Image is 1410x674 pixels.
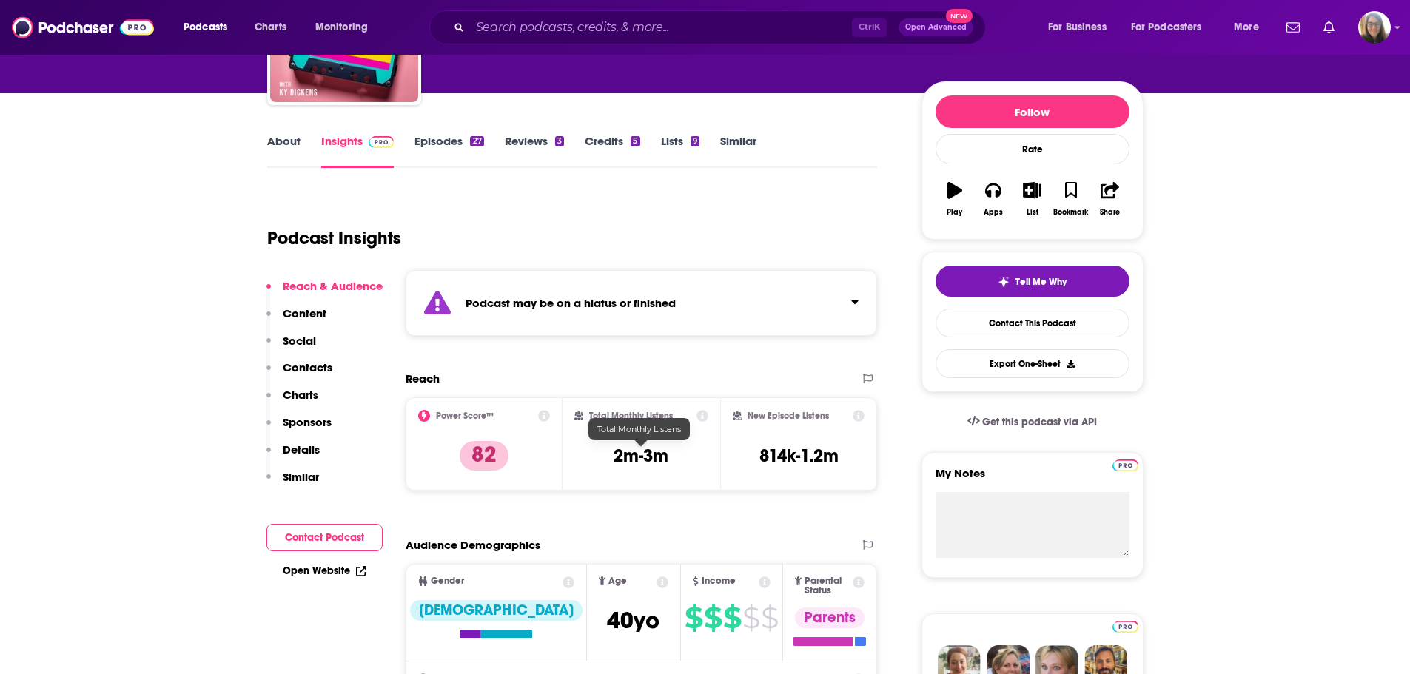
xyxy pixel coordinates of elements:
[266,442,320,470] button: Details
[266,415,332,442] button: Sponsors
[283,279,383,293] p: Reach & Audience
[266,470,319,497] button: Similar
[431,576,464,586] span: Gender
[283,565,366,577] a: Open Website
[742,606,759,630] span: $
[1234,17,1259,38] span: More
[936,172,974,226] button: Play
[321,134,395,168] a: InsightsPodchaser Pro
[614,445,668,467] h3: 2m-3m
[1048,17,1107,38] span: For Business
[631,136,639,146] div: 5
[266,306,326,334] button: Content
[982,416,1097,428] span: Get this podcast via API
[283,442,320,456] p: Details
[267,227,401,249] h1: Podcast Insights
[414,134,483,168] a: Episodes27
[795,607,865,628] div: Parents
[245,16,295,39] a: Charts
[255,17,286,38] span: Charts
[1038,16,1125,39] button: open menu
[283,306,326,320] p: Content
[585,134,639,168] a: Credits5
[555,136,564,146] div: 3
[406,538,540,552] h2: Audience Demographics
[470,16,852,39] input: Search podcasts, credits, & more...
[1358,11,1391,44] button: Show profile menu
[283,388,318,402] p: Charts
[936,266,1129,297] button: tell me why sparkleTell Me Why
[283,334,316,348] p: Social
[597,424,681,434] span: Total Monthly Listens
[589,411,673,421] h2: Total Monthly Listens
[685,606,702,630] span: $
[12,13,154,41] img: Podchaser - Follow, Share and Rate Podcasts
[267,134,301,168] a: About
[936,349,1129,378] button: Export One-Sheet
[466,296,676,310] strong: Podcast may be on a hiatus or finished
[283,470,319,484] p: Similar
[761,606,778,630] span: $
[805,576,850,596] span: Parental Status
[936,309,1129,337] a: Contact This Podcast
[852,18,887,37] span: Ctrl K
[608,576,627,586] span: Age
[436,411,494,421] h2: Power Score™
[1223,16,1278,39] button: open menu
[936,134,1129,164] div: Rate
[266,279,383,306] button: Reach & Audience
[947,208,962,217] div: Play
[704,606,722,630] span: $
[1112,459,1138,471] img: Podchaser Pro
[1027,208,1038,217] div: List
[1131,17,1202,38] span: For Podcasters
[266,388,318,415] button: Charts
[460,441,508,471] p: 82
[283,415,332,429] p: Sponsors
[406,371,440,385] h2: Reach
[936,466,1129,492] label: My Notes
[369,136,395,148] img: Podchaser Pro
[607,606,659,635] span: 40 yo
[702,576,736,586] span: Income
[173,16,246,39] button: open menu
[998,276,1010,288] img: tell me why sparkle
[1112,619,1138,633] a: Pro website
[1358,11,1391,44] img: User Profile
[691,136,699,146] div: 9
[1015,276,1067,288] span: Tell Me Why
[1090,172,1129,226] button: Share
[974,172,1013,226] button: Apps
[1112,621,1138,633] img: Podchaser Pro
[1317,15,1340,40] a: Show notifications dropdown
[899,18,973,36] button: Open AdvancedNew
[266,524,383,551] button: Contact Podcast
[1112,457,1138,471] a: Pro website
[1013,172,1051,226] button: List
[406,270,878,336] section: Click to expand status details
[1053,208,1088,217] div: Bookmark
[748,411,829,421] h2: New Episode Listens
[470,136,483,146] div: 27
[410,600,583,621] div: [DEMOGRAPHIC_DATA]
[956,404,1109,440] a: Get this podcast via API
[1100,208,1120,217] div: Share
[1121,16,1223,39] button: open menu
[315,17,368,38] span: Monitoring
[723,606,741,630] span: $
[266,360,332,388] button: Contacts
[505,134,564,168] a: Reviews3
[905,24,967,31] span: Open Advanced
[946,9,973,23] span: New
[984,208,1003,217] div: Apps
[1280,15,1306,40] a: Show notifications dropdown
[1052,172,1090,226] button: Bookmark
[661,134,699,168] a: Lists9
[184,17,227,38] span: Podcasts
[936,95,1129,128] button: Follow
[305,16,387,39] button: open menu
[1358,11,1391,44] span: Logged in as akolesnik
[759,445,839,467] h3: 814k-1.2m
[720,134,756,168] a: Similar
